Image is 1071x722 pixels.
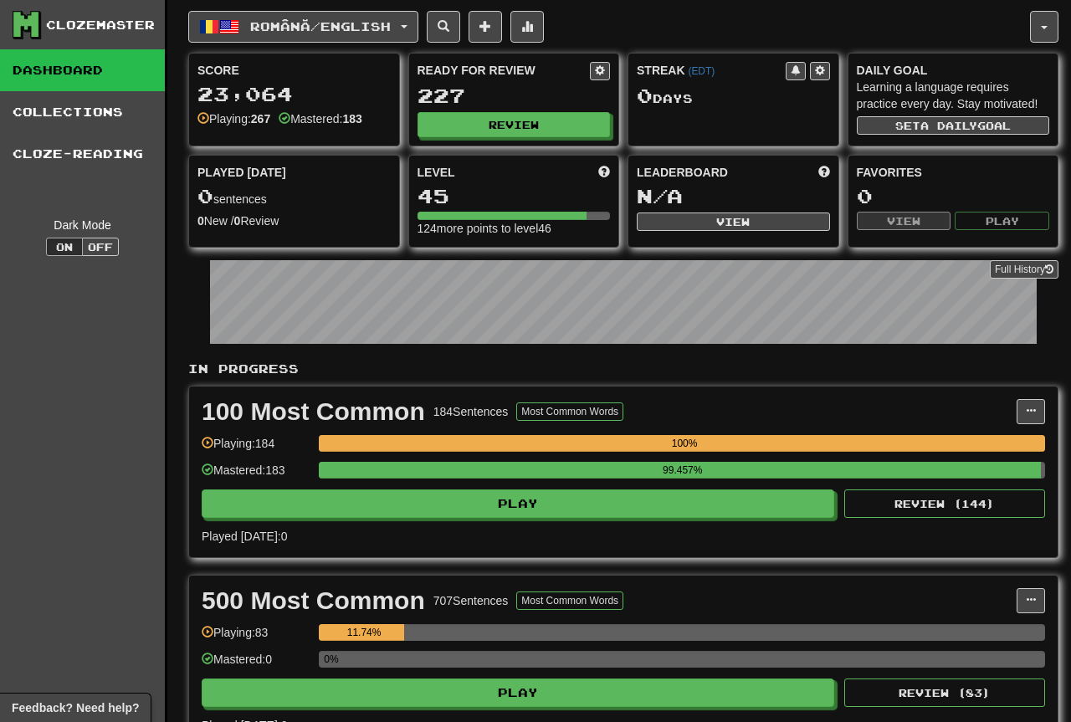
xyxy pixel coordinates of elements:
[188,11,418,43] button: Română/English
[197,186,391,207] div: sentences
[433,592,509,609] div: 707 Sentences
[857,79,1050,112] div: Learning a language requires practice every day. Stay motivated!
[197,164,286,181] span: Played [DATE]
[637,213,830,231] button: View
[637,62,786,79] div: Streak
[418,85,611,106] div: 227
[990,260,1058,279] a: Full History
[197,110,270,127] div: Playing:
[12,699,139,716] span: Open feedback widget
[202,588,425,613] div: 500 Most Common
[324,624,404,641] div: 11.74%
[279,110,362,127] div: Mastered:
[202,678,834,707] button: Play
[857,212,951,230] button: View
[637,184,683,207] span: N/A
[197,214,204,228] strong: 0
[637,85,830,107] div: Day s
[188,361,1058,377] p: In Progress
[844,489,1045,518] button: Review (144)
[637,164,728,181] span: Leaderboard
[516,591,623,610] button: Most Common Words
[197,213,391,229] div: New / Review
[13,217,152,233] div: Dark Mode
[82,238,119,256] button: Off
[250,19,391,33] span: Română / English
[818,164,830,181] span: This week in points, UTC
[510,11,544,43] button: More stats
[418,220,611,237] div: 124 more points to level 46
[324,462,1041,479] div: 99.457%
[427,11,460,43] button: Search sentences
[202,435,310,463] div: Playing: 184
[202,624,310,652] div: Playing: 83
[857,116,1050,135] button: Seta dailygoal
[46,17,155,33] div: Clozemaster
[342,112,361,125] strong: 183
[197,84,391,105] div: 23,064
[202,530,287,543] span: Played [DATE]: 0
[857,62,1050,79] div: Daily Goal
[197,62,391,79] div: Score
[251,112,270,125] strong: 267
[202,651,310,678] div: Mastered: 0
[857,164,1050,181] div: Favorites
[197,184,213,207] span: 0
[433,403,509,420] div: 184 Sentences
[844,678,1045,707] button: Review (83)
[920,120,977,131] span: a daily
[955,212,1049,230] button: Play
[418,112,611,137] button: Review
[202,399,425,424] div: 100 Most Common
[202,489,834,518] button: Play
[516,402,623,421] button: Most Common Words
[637,84,653,107] span: 0
[469,11,502,43] button: Add sentence to collection
[202,462,310,489] div: Mastered: 183
[598,164,610,181] span: Score more points to level up
[857,186,1050,207] div: 0
[418,62,591,79] div: Ready for Review
[418,186,611,207] div: 45
[688,65,715,77] a: (EDT)
[46,238,83,256] button: On
[324,435,1045,452] div: 100%
[418,164,455,181] span: Level
[234,214,241,228] strong: 0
